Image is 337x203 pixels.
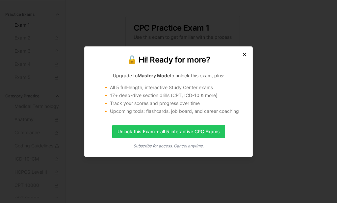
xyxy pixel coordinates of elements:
[103,100,245,107] li: 🔸 Track your scores and progress over time
[133,143,204,148] i: Subscribe for access. Cancel anytime.
[92,55,245,65] h2: 🔓 Hi! Ready for more?
[112,125,225,138] a: Unlock this Exam + all 5 interactive CPC Exams
[103,92,245,99] li: 🔸 17+ deep-dive section drills (CPT, ICD-10 & more)
[138,73,170,78] strong: Mastery Mode
[103,108,245,114] li: 🔸 Upcoming tools: flashcards, job board, and career coaching
[103,84,245,91] li: 🔸 All 5 full-length, interactive Study Center exams
[92,72,245,79] p: Upgrade to to unlock this exam, plus:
